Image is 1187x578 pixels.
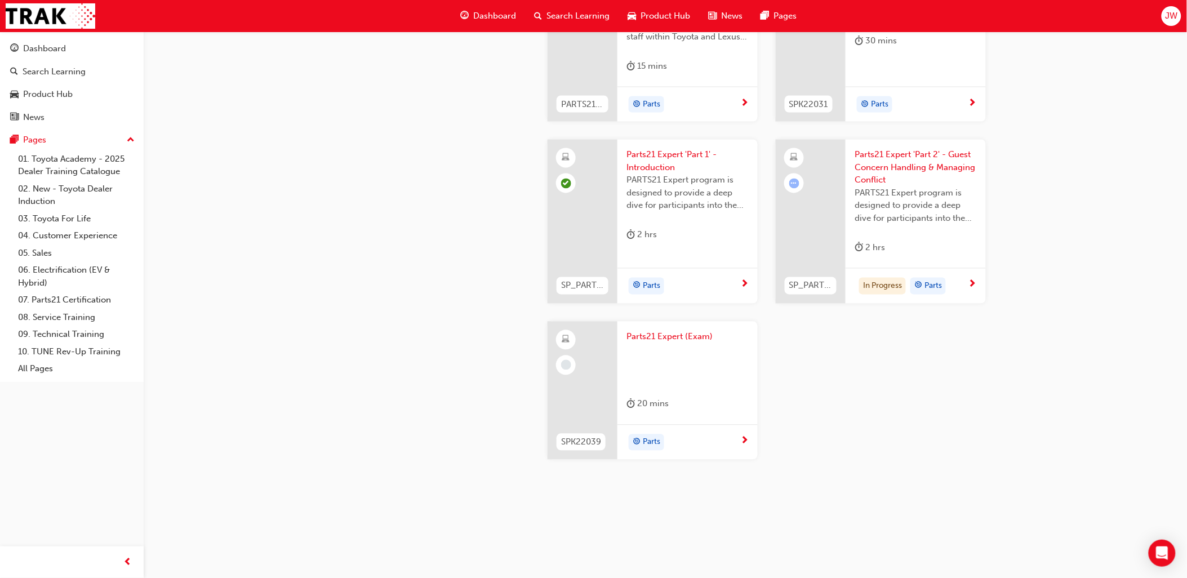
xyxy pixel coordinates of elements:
span: SP_PARTS21_EXPERTP2_1223_EL [789,279,832,292]
span: Search Learning [546,10,610,23]
span: Dashboard [473,10,516,23]
span: target-icon [914,279,922,294]
span: duration-icon [626,59,635,73]
img: Trak [6,3,95,29]
span: Parts21 Expert (Exam) [626,331,749,344]
span: learningRecordVerb_PASS-icon [561,179,571,189]
div: 30 mins [855,34,897,48]
span: News [721,10,743,23]
span: car-icon [10,90,19,100]
a: pages-iconPages [752,5,806,28]
a: 01. Toyota Academy - 2025 Dealer Training Catalogue [14,150,139,180]
span: SPK22031 [789,98,828,111]
a: SP_PARTS21_EXPERTP2_1223_ELParts21 Expert 'Part 2' - Guest Concern Handling & Managing ConflictPA... [776,140,986,304]
span: prev-icon [124,555,132,570]
span: SP_PARTS21_EXPERTP1_1223_EL [561,279,604,292]
span: target-icon [633,279,641,294]
a: 05. Sales [14,244,139,262]
span: Parts [643,436,660,449]
a: 04. Customer Experience [14,227,139,244]
span: up-icon [127,133,135,148]
span: next-icon [740,280,749,290]
a: Search Learning [5,61,139,82]
div: Search Learning [23,65,86,78]
div: 20 mins [626,397,669,411]
a: 09. Technical Training [14,326,139,343]
span: Product Hub [641,10,690,23]
div: News [23,111,45,124]
a: 07. Parts21 Certification [14,291,139,309]
a: SPK22039Parts21 Expert (Exam)duration-icon 20 minstarget-iconParts [548,322,758,460]
span: car-icon [628,9,636,23]
a: 03. Toyota For Life [14,210,139,228]
span: SPK22039 [561,436,601,449]
span: pages-icon [10,135,19,145]
span: duration-icon [855,34,863,48]
span: next-icon [968,99,977,109]
span: Parts [643,280,660,293]
a: search-iconSearch Learning [525,5,619,28]
a: 02. New - Toyota Dealer Induction [14,180,139,210]
span: target-icon [633,435,641,450]
button: Pages [5,130,139,150]
span: pages-icon [761,9,769,23]
span: Parts21 Expert 'Part 2' - Guest Concern Handling & Managing Conflict [855,149,977,187]
span: learningRecordVerb_ATTEMPT-icon [789,179,799,189]
a: car-iconProduct Hub [619,5,699,28]
a: 06. Electrification (EV & Hybrid) [14,261,139,291]
a: News [5,107,139,128]
span: search-icon [10,67,18,77]
div: Product Hub [23,88,73,101]
span: guage-icon [10,44,19,54]
span: next-icon [968,280,977,290]
span: target-icon [861,97,869,112]
span: learningResourceType_ELEARNING-icon [562,151,570,166]
a: SP_PARTS21_EXPERTP1_1223_ELParts21 Expert 'Part 1' - IntroductionPARTS21 Expert program is design... [548,140,758,304]
span: Parts [643,98,660,111]
a: news-iconNews [699,5,752,28]
div: 2 hrs [855,241,885,255]
div: Open Intercom Messenger [1149,540,1176,567]
div: Dashboard [23,42,66,55]
span: Parts [924,280,942,293]
div: 15 mins [626,59,667,73]
span: duration-icon [626,397,635,411]
span: PARTS21_PROFPART4_0923_EL [561,98,604,111]
span: news-icon [708,9,717,23]
div: Pages [23,134,46,146]
a: Dashboard [5,38,139,59]
span: PARTS21 Expert program is designed to provide a deep dive for participants into the framework and... [855,187,977,225]
span: JW [1165,10,1177,23]
span: learningResourceType_ELEARNING-icon [562,333,570,348]
a: 08. Service Training [14,309,139,326]
span: duration-icon [626,228,635,242]
span: guage-icon [460,9,469,23]
span: learningRecordVerb_NONE-icon [561,360,571,370]
span: target-icon [633,97,641,112]
span: learningResourceType_ELEARNING-icon [790,151,798,166]
button: JW [1162,6,1181,26]
div: 2 hrs [626,228,657,242]
span: PARTS21 Expert program is designed to provide a deep dive for participants into the framework and... [626,174,749,212]
span: search-icon [534,9,542,23]
div: In Progress [859,278,906,295]
span: next-icon [740,99,749,109]
a: Product Hub [5,84,139,105]
span: Parts [871,98,888,111]
span: duration-icon [855,241,863,255]
span: Pages [773,10,797,23]
a: guage-iconDashboard [451,5,525,28]
button: DashboardSearch LearningProduct HubNews [5,36,139,130]
span: Parts21 Expert 'Part 1' - Introduction [626,149,749,174]
a: 10. TUNE Rev-Up Training [14,343,139,361]
span: news-icon [10,113,19,123]
a: All Pages [14,360,139,377]
span: next-icon [740,437,749,447]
